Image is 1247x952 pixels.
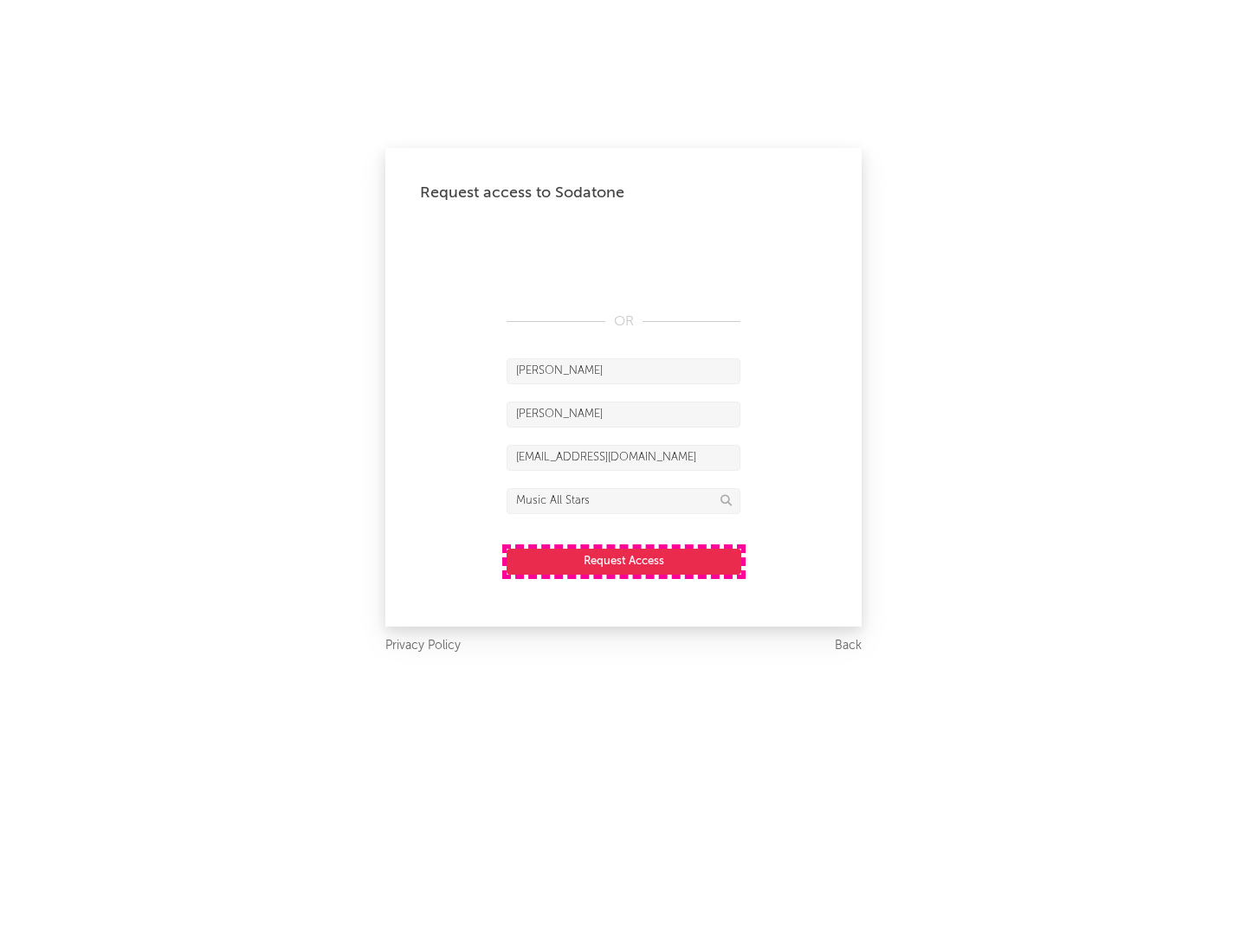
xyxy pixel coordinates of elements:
button: Request Access [507,549,741,575]
a: Back [835,635,862,657]
input: Division [507,488,740,514]
div: Request access to Sodatone [420,183,827,203]
div: OR [507,312,740,332]
input: Email [507,445,740,471]
input: First Name [507,358,740,384]
a: Privacy Policy [385,635,461,657]
input: Last Name [507,402,740,428]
